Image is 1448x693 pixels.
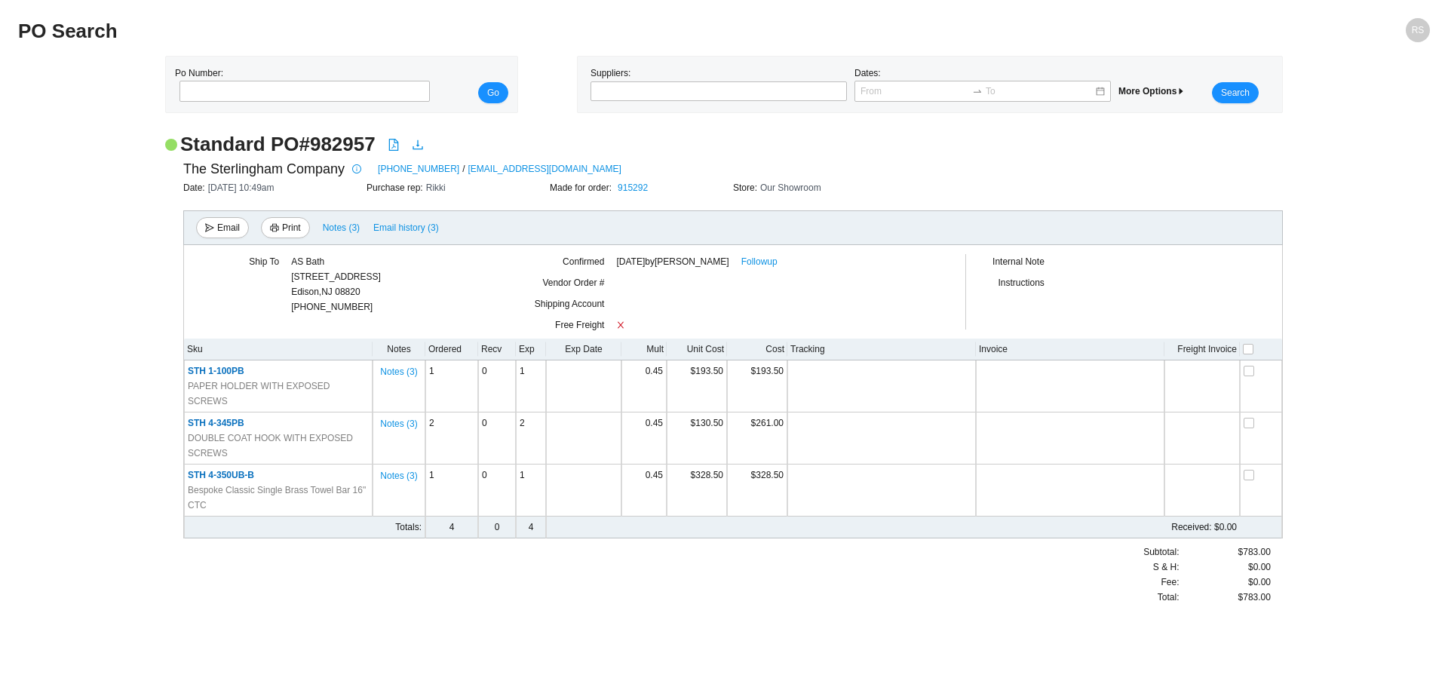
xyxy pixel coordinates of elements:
span: $0.00 [1248,575,1271,590]
td: $0.00 [621,517,1240,538]
td: $328.50 [667,465,727,517]
button: Notes (3) [379,363,418,374]
span: Search [1221,85,1250,100]
span: STH 4-345PB [188,418,244,428]
td: 2 [516,412,546,465]
td: 4 [516,517,546,538]
span: Total: [1158,590,1180,605]
span: Rikki [426,182,446,193]
span: Notes ( 3 ) [380,468,417,483]
div: $0.00 [1180,560,1271,575]
span: Fee : [1161,575,1179,590]
h2: PO Search [18,18,1077,44]
span: Notes ( 3 ) [323,220,360,235]
td: 0 [478,465,516,517]
td: 4 [425,517,478,538]
td: 1 [516,360,546,412]
td: 0.45 [621,412,667,465]
td: $130.50 [667,412,727,465]
td: 0 [478,517,516,538]
span: file-pdf [388,139,400,151]
span: [DATE] by [PERSON_NAME] [616,254,729,269]
span: info-circle [348,164,365,173]
span: PAPER HOLDER WITH EXPOSED SCREWS [188,379,369,409]
a: [EMAIL_ADDRESS][DOMAIN_NAME] [468,161,621,176]
td: 0 [478,360,516,412]
span: STH 1-100PB [188,366,244,376]
div: Sku [187,342,370,357]
button: Notes (3) [379,468,418,478]
td: $193.50 [667,360,727,412]
a: download [412,139,424,154]
span: Notes ( 3 ) [380,364,417,379]
span: Our Showroom [760,182,821,193]
a: 915292 [618,182,648,193]
span: The Sterlingham Company [183,158,345,180]
span: RS [1412,18,1425,42]
input: To [986,84,1094,99]
span: Store: [733,182,760,193]
span: Email history (3) [373,220,439,235]
span: Free Freight [555,320,604,330]
span: S & H: [1153,560,1180,575]
th: Exp [516,339,546,360]
span: Ship To [249,256,279,267]
span: Notes ( 3 ) [380,416,417,431]
div: Po Number: [175,66,425,103]
span: Confirmed [563,256,604,267]
span: Vendor Order # [542,278,604,288]
span: Go [487,85,499,100]
span: Made for order: [550,182,615,193]
a: file-pdf [388,139,400,154]
span: / [462,161,465,176]
span: Email [217,220,240,235]
td: $261.00 [727,412,787,465]
td: $328.50 [727,465,787,517]
th: Invoice [976,339,1164,360]
td: 1 [516,465,546,517]
th: Ordered [425,339,478,360]
td: 1 [425,360,478,412]
span: Totals: [395,522,422,532]
div: [PHONE_NUMBER] [291,254,381,314]
span: Subtotal: [1143,544,1179,560]
th: Unit Cost [667,339,727,360]
div: Dates: [851,66,1115,103]
span: [DATE] 10:49am [208,182,275,193]
div: Suppliers: [587,66,851,103]
span: to [972,86,983,97]
td: 1 [425,465,478,517]
td: 0.45 [621,360,667,412]
button: Go [478,82,508,103]
div: AS Bath [STREET_ADDRESS] Edison , NJ 08820 [291,254,381,299]
span: close [616,320,625,330]
td: $193.50 [727,360,787,412]
span: swap-right [972,86,983,97]
div: $783.00 [1180,590,1271,605]
span: Internal Note [992,256,1045,267]
span: Bespoke Classic Single Brass Towel Bar 16" CTC [188,483,369,513]
div: $783.00 [1180,544,1271,560]
span: Instructions [998,278,1044,288]
a: Followup [741,254,778,269]
button: Email history (3) [373,217,440,238]
span: Shipping Account [535,299,605,309]
button: printerPrint [261,217,310,238]
button: info-circle [345,158,366,179]
span: Print [282,220,301,235]
span: download [412,139,424,151]
span: More Options [1118,86,1186,97]
th: Tracking [787,339,976,360]
button: Notes (3) [322,219,360,230]
span: Date: [183,182,208,193]
span: printer [270,223,279,234]
span: STH 4-350UB-B [188,470,254,480]
th: Cost [727,339,787,360]
span: DOUBLE COAT HOOK WITH EXPOSED SCREWS [188,431,369,461]
button: Notes (3) [379,415,418,426]
input: From [861,84,969,99]
td: 2 [425,412,478,465]
th: Freight Invoice [1164,339,1240,360]
button: Search [1212,82,1259,103]
th: Exp Date [546,339,621,360]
